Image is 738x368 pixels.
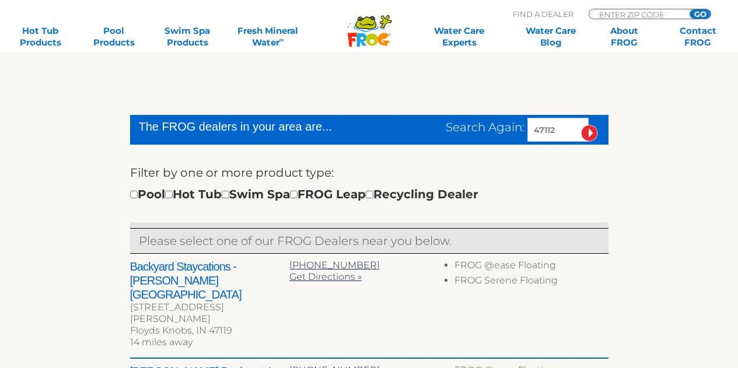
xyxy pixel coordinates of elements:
[232,25,304,48] a: Fresh MineralWater∞
[454,275,608,290] li: FROG Serene Floating
[446,120,524,134] span: Search Again:
[159,25,216,48] a: Swim SpaProducts
[279,36,284,44] sup: ∞
[598,9,677,19] input: Zip Code Form
[130,163,334,182] label: Filter by one or more product type:
[454,260,608,275] li: FROG @ease Floating
[85,25,142,48] a: PoolProducts
[289,271,362,282] a: Get Directions »
[130,302,289,325] div: [STREET_ADDRESS][PERSON_NAME]
[139,118,374,135] div: The FROG dealers in your area are...
[130,185,478,204] div: Pool Hot Tub Swim Spa FROG Leap Recycling Dealer
[289,260,380,271] a: [PHONE_NUMBER]
[130,260,289,302] h2: Backyard Staycations - [PERSON_NAME][GEOGRAPHIC_DATA]
[12,25,69,48] a: Hot TubProducts
[581,125,598,142] input: Submit
[130,325,289,337] div: Floyds Knobs, IN 47119
[596,25,653,48] a: AboutFROG
[690,9,711,19] input: GO
[130,337,193,348] span: 14 miles away
[513,9,573,19] p: Find A Dealer
[139,232,600,250] p: Please select one of our FROG Dealers near you below.
[413,25,506,48] a: Water CareExperts
[669,25,726,48] a: ContactFROG
[522,25,579,48] a: Water CareBlog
